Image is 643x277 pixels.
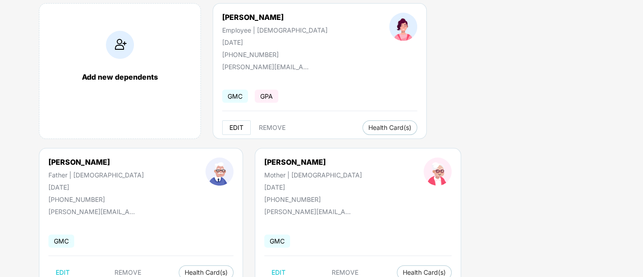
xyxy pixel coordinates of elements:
[48,208,139,215] div: [PERSON_NAME][EMAIL_ADDRESS][PERSON_NAME][DOMAIN_NAME]
[264,208,355,215] div: [PERSON_NAME][EMAIL_ADDRESS][PERSON_NAME][DOMAIN_NAME]
[264,234,290,248] span: GMC
[424,158,452,186] img: profileImage
[389,13,417,41] img: profileImage
[48,234,74,248] span: GMC
[205,158,233,186] img: profileImage
[264,196,362,203] div: [PHONE_NUMBER]
[222,90,248,103] span: GMC
[222,51,328,58] div: [PHONE_NUMBER]
[264,158,362,167] div: [PERSON_NAME]
[106,31,134,59] img: addIcon
[403,270,446,275] span: Health Card(s)
[264,183,362,191] div: [DATE]
[48,72,191,81] div: Add new dependents
[114,269,141,276] span: REMOVE
[368,125,411,130] span: Health Card(s)
[332,269,358,276] span: REMOVE
[48,171,144,179] div: Father | [DEMOGRAPHIC_DATA]
[222,63,313,71] div: [PERSON_NAME][EMAIL_ADDRESS][PERSON_NAME][DOMAIN_NAME]
[222,120,251,135] button: EDIT
[259,124,286,131] span: REMOVE
[255,90,278,103] span: GPA
[222,26,328,34] div: Employee | [DEMOGRAPHIC_DATA]
[222,38,328,46] div: [DATE]
[185,270,228,275] span: Health Card(s)
[362,120,417,135] button: Health Card(s)
[48,196,144,203] div: [PHONE_NUMBER]
[56,269,70,276] span: EDIT
[229,124,243,131] span: EDIT
[48,183,144,191] div: [DATE]
[222,13,328,22] div: [PERSON_NAME]
[271,269,286,276] span: EDIT
[264,171,362,179] div: Mother | [DEMOGRAPHIC_DATA]
[48,158,144,167] div: [PERSON_NAME]
[252,120,293,135] button: REMOVE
